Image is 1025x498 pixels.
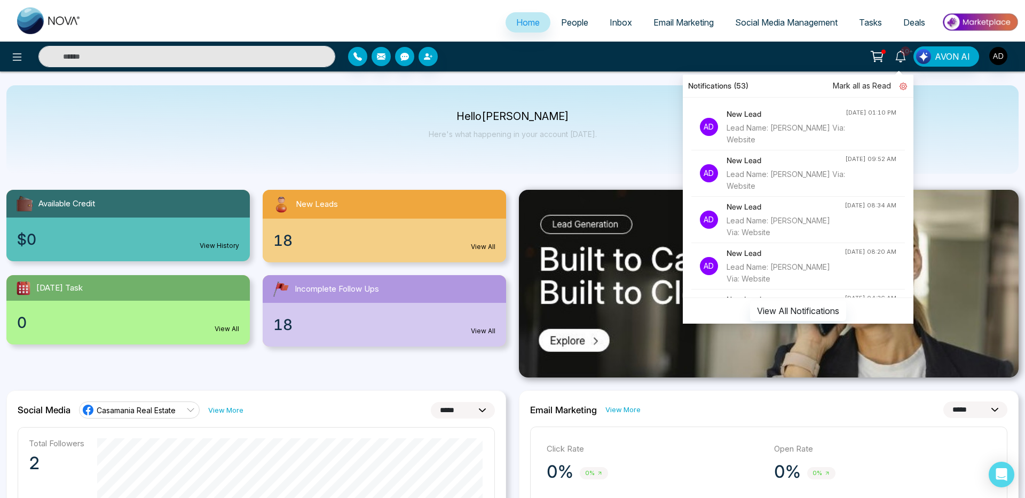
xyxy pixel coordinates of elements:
span: Deals [903,17,925,28]
img: Market-place.gif [941,10,1019,34]
span: Mark all as Read [833,80,891,92]
p: Hello [PERSON_NAME] [429,112,597,121]
a: Tasks [848,12,893,33]
button: AVON AI [913,46,979,67]
span: Incomplete Follow Ups [295,283,379,295]
a: Deals [893,12,936,33]
img: followUps.svg [271,279,290,299]
button: View All Notifications [750,301,846,321]
span: People [561,17,588,28]
a: View History [200,241,239,251]
div: [DATE] 08:20 AM [845,247,896,256]
div: Open Intercom Messenger [989,462,1014,487]
a: View More [605,405,641,415]
span: Social Media Management [735,17,838,28]
span: Available Credit [38,198,95,210]
a: View More [208,405,243,415]
span: 0% [807,467,835,479]
p: Ad [700,257,718,275]
span: AVON AI [935,50,970,63]
span: Casamania Real Estate [97,405,176,415]
span: Tasks [859,17,882,28]
p: Click Rate [547,443,763,455]
div: [DATE] 01:10 PM [846,108,896,117]
p: 2 [29,453,84,474]
h4: New Lead [727,294,845,306]
a: View All [471,326,495,336]
a: New Leads18View All [256,190,512,262]
div: Lead Name: [PERSON_NAME] Via: Website [727,215,845,238]
img: newLeads.svg [271,194,291,214]
h2: Email Marketing [530,405,597,415]
span: New Leads [296,198,338,211]
span: 0% [580,467,608,479]
a: Home [506,12,550,33]
span: Home [516,17,540,28]
a: Incomplete Follow Ups18View All [256,275,512,347]
a: Email Marketing [643,12,724,33]
p: Ad [700,118,718,136]
h4: New Lead [727,201,845,213]
p: 0% [547,461,573,483]
p: Open Rate [774,443,991,455]
img: availableCredit.svg [15,194,34,213]
span: [DATE] Task [36,282,83,294]
div: Notifications (53) [683,75,913,98]
span: 10+ [901,46,910,56]
a: People [550,12,599,33]
span: 0 [17,311,27,334]
h4: New Lead [727,108,846,120]
p: Total Followers [29,438,84,448]
img: todayTask.svg [15,279,32,296]
div: Lead Name: [PERSON_NAME] Via: Website [727,261,845,285]
span: 18 [273,314,293,336]
a: View All Notifications [750,306,846,315]
h2: Social Media [18,405,70,415]
img: . [519,190,1019,377]
div: Lead Name: [PERSON_NAME] Via: Website [727,122,846,146]
div: [DATE] 08:34 AM [845,201,896,210]
a: View All [471,242,495,252]
a: Inbox [599,12,643,33]
p: Here's what happening in your account [DATE]. [429,130,597,139]
span: $0 [17,228,36,251]
div: Lead Name: [PERSON_NAME] Via: Website [727,168,845,192]
img: Nova CRM Logo [17,7,81,34]
div: [DATE] 09:52 AM [845,155,896,164]
div: [DATE] 04:36 AM [845,294,896,303]
a: Social Media Management [724,12,848,33]
span: Inbox [610,17,632,28]
span: Email Marketing [653,17,714,28]
p: 0% [774,461,801,483]
span: 18 [273,229,293,252]
h4: New Lead [727,247,845,259]
img: User Avatar [989,47,1007,65]
p: Ad [700,211,718,229]
img: Lead Flow [916,49,931,64]
a: View All [215,324,239,334]
a: 10+ [888,46,913,65]
h4: New Lead [727,155,845,166]
p: Ad [700,164,718,182]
